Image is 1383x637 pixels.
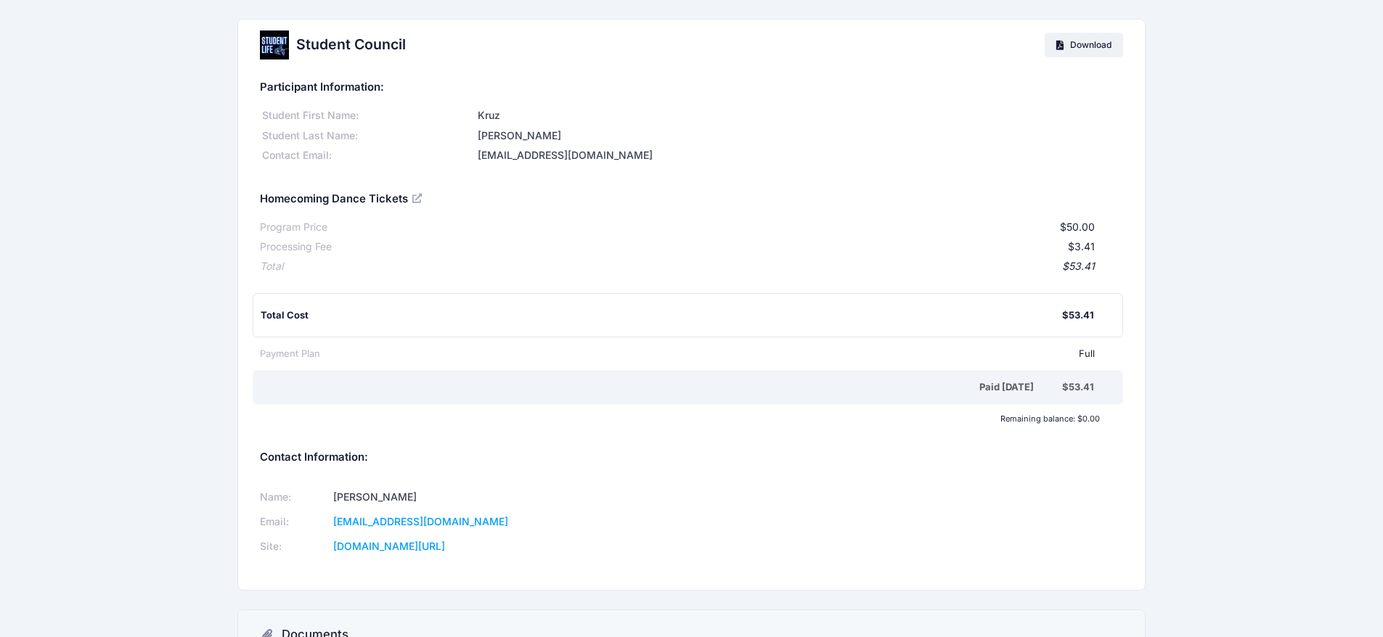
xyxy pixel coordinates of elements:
td: Site: [260,535,329,559]
h2: Student Council [296,36,406,53]
span: Download [1070,39,1111,50]
div: $53.41 [1062,308,1094,323]
a: [EMAIL_ADDRESS][DOMAIN_NAME] [333,515,508,527]
div: Paid [DATE] [263,380,1063,395]
div: Payment Plan [260,347,320,361]
div: Student First Name: [260,108,476,123]
div: Contact Email: [260,148,476,163]
h5: Participant Information: [260,81,1124,94]
div: Total [260,259,283,274]
h5: Homecoming Dance Tickets [260,193,425,206]
div: $53.41 [1062,380,1094,395]
div: [PERSON_NAME] [476,128,1123,144]
td: Name: [260,485,329,510]
div: Remaining balance: $0.00 [253,414,1107,423]
a: [DOMAIN_NAME][URL] [333,540,445,552]
td: Email: [260,510,329,535]
div: Student Last Name: [260,128,476,144]
a: View Registration Details [412,192,424,205]
div: Kruz [476,108,1123,123]
td: [PERSON_NAME] [328,485,672,510]
div: [EMAIL_ADDRESS][DOMAIN_NAME] [476,148,1123,163]
h5: Contact Information: [260,451,1124,464]
div: $53.41 [283,259,1096,274]
div: Program Price [260,220,327,235]
div: Total Cost [261,308,1063,323]
a: Download [1045,33,1124,57]
div: $3.41 [332,239,1096,255]
div: Full [320,347,1096,361]
span: $50.00 [1060,221,1095,233]
div: Processing Fee [260,239,332,255]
